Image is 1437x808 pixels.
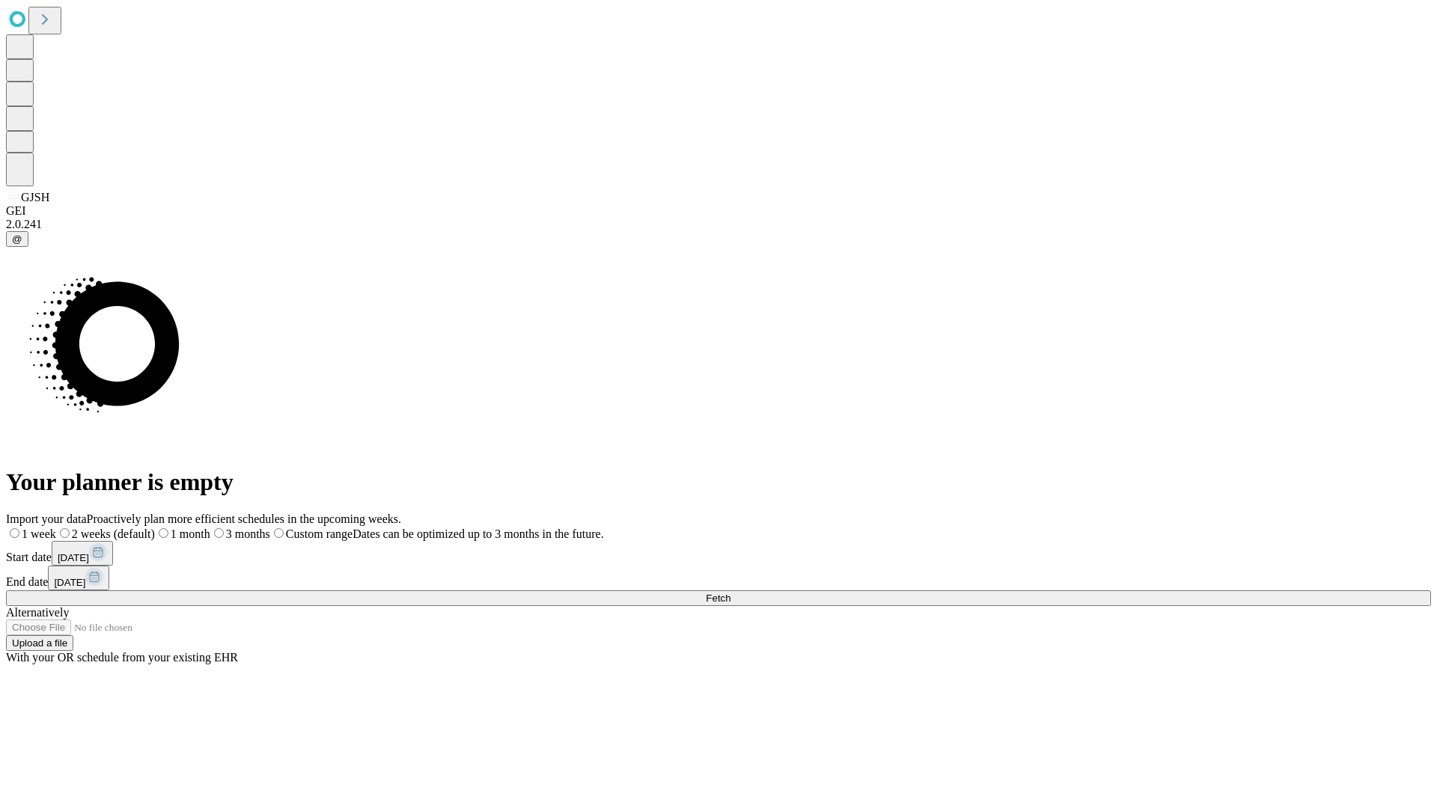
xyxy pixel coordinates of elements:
button: [DATE] [48,566,109,590]
button: Upload a file [6,635,73,651]
div: End date [6,566,1431,590]
span: Import your data [6,512,87,525]
span: 2 weeks (default) [72,527,155,540]
h1: Your planner is empty [6,468,1431,496]
button: [DATE] [52,541,113,566]
span: Custom range [286,527,353,540]
span: Dates can be optimized up to 3 months in the future. [353,527,603,540]
span: Alternatively [6,606,69,619]
span: 3 months [226,527,270,540]
input: 1 week [10,528,19,538]
button: Fetch [6,590,1431,606]
span: GJSH [21,191,49,203]
div: GEI [6,204,1431,218]
input: 2 weeks (default) [60,528,70,538]
input: 3 months [214,528,224,538]
span: With your OR schedule from your existing EHR [6,651,238,664]
span: Proactively plan more efficient schedules in the upcoming weeks. [87,512,401,525]
span: 1 week [22,527,56,540]
span: [DATE] [54,577,85,588]
input: 1 month [159,528,168,538]
span: Fetch [706,593,730,604]
span: 1 month [171,527,210,540]
div: Start date [6,541,1431,566]
span: @ [12,233,22,245]
button: @ [6,231,28,247]
span: [DATE] [58,552,89,563]
div: 2.0.241 [6,218,1431,231]
input: Custom rangeDates can be optimized up to 3 months in the future. [274,528,284,538]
